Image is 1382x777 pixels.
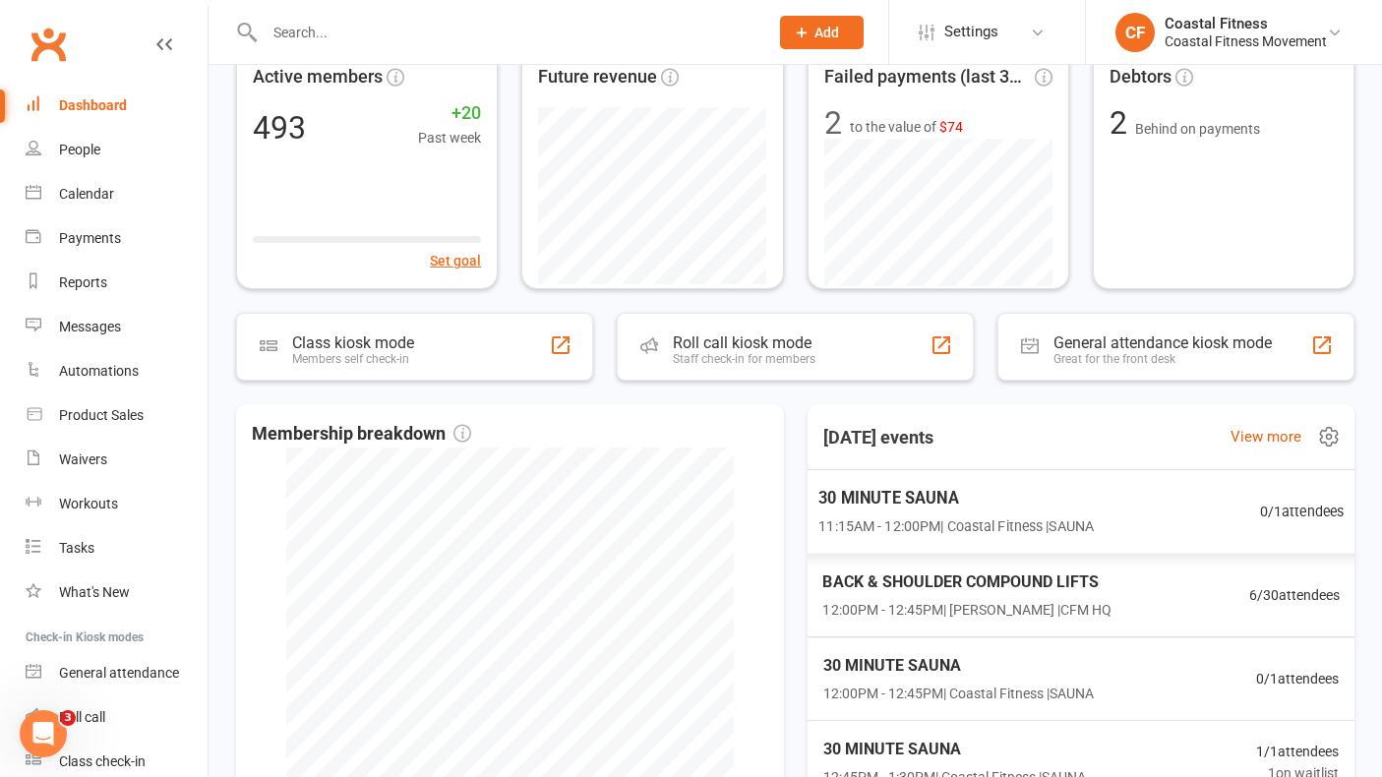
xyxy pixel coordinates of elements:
div: Product Sales [59,407,144,423]
span: 12:00PM - 12:45PM | [PERSON_NAME] | CFM HQ [822,599,1112,621]
iframe: Intercom live chat [20,710,67,757]
span: 30 MINUTE SAUNA [823,653,1094,679]
a: Waivers [26,438,208,482]
span: Behind on payments [1135,121,1260,137]
a: Reports [26,261,208,305]
h3: [DATE] events [808,420,949,455]
div: Payments [59,230,121,246]
span: Past week [418,127,481,149]
span: Membership breakdown [252,420,471,448]
a: What's New [26,570,208,615]
span: 2 [1110,104,1135,142]
div: Great for the front desk [1053,352,1272,366]
a: Calendar [26,172,208,216]
a: People [26,128,208,172]
a: General attendance kiosk mode [26,651,208,695]
div: 2 [824,107,842,139]
span: Failed payments (last 30d) [824,63,1031,91]
div: Dashboard [59,97,127,113]
span: BACK & SHOULDER COMPOUND LIFTS [822,569,1112,595]
a: Automations [26,349,208,393]
a: Tasks [26,526,208,570]
div: Automations [59,363,139,379]
div: Reports [59,274,107,290]
div: Calendar [59,186,114,202]
div: CF [1115,13,1155,52]
button: Add [780,16,864,49]
a: Dashboard [26,84,208,128]
div: Tasks [59,540,94,556]
span: to the value of [850,116,963,138]
div: Waivers [59,451,107,467]
input: Search... [259,19,754,46]
button: Set goal [430,250,481,271]
span: 1 / 1 attendees [1256,741,1339,762]
div: Members self check-in [292,352,414,366]
span: 0 / 1 attendees [1259,501,1344,523]
span: +20 [418,99,481,128]
span: 0 / 1 attendees [1256,668,1339,689]
a: View more [1231,425,1301,448]
span: Active members [253,63,383,91]
a: Messages [26,305,208,349]
span: Future revenue [538,63,657,91]
span: Debtors [1110,63,1172,91]
div: Staff check-in for members [673,352,815,366]
span: 12:00PM - 12:45PM | Coastal Fitness | SAUNA [823,683,1094,704]
div: General attendance kiosk mode [1053,333,1272,352]
span: 11:15AM - 12:00PM | Coastal Fitness | SAUNA [818,515,1094,538]
div: Roll call [59,709,105,725]
div: 493 [253,112,306,144]
a: Product Sales [26,393,208,438]
div: Coastal Fitness Movement [1165,32,1327,50]
div: Class check-in [59,753,146,769]
a: Payments [26,216,208,261]
span: Settings [944,10,998,54]
span: 3 [60,710,76,726]
div: People [59,142,100,157]
a: Clubworx [24,20,73,69]
span: $74 [939,119,963,135]
span: 30 MINUTE SAUNA [823,737,1086,762]
div: Roll call kiosk mode [673,333,815,352]
a: Workouts [26,482,208,526]
div: Messages [59,319,121,334]
div: Class kiosk mode [292,333,414,352]
span: 6 / 30 attendees [1248,584,1339,606]
span: Add [814,25,839,40]
div: General attendance [59,665,179,681]
div: Workouts [59,496,118,511]
div: Coastal Fitness [1165,15,1327,32]
div: What's New [59,584,130,600]
span: 30 MINUTE SAUNA [818,486,1094,511]
a: Roll call [26,695,208,740]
